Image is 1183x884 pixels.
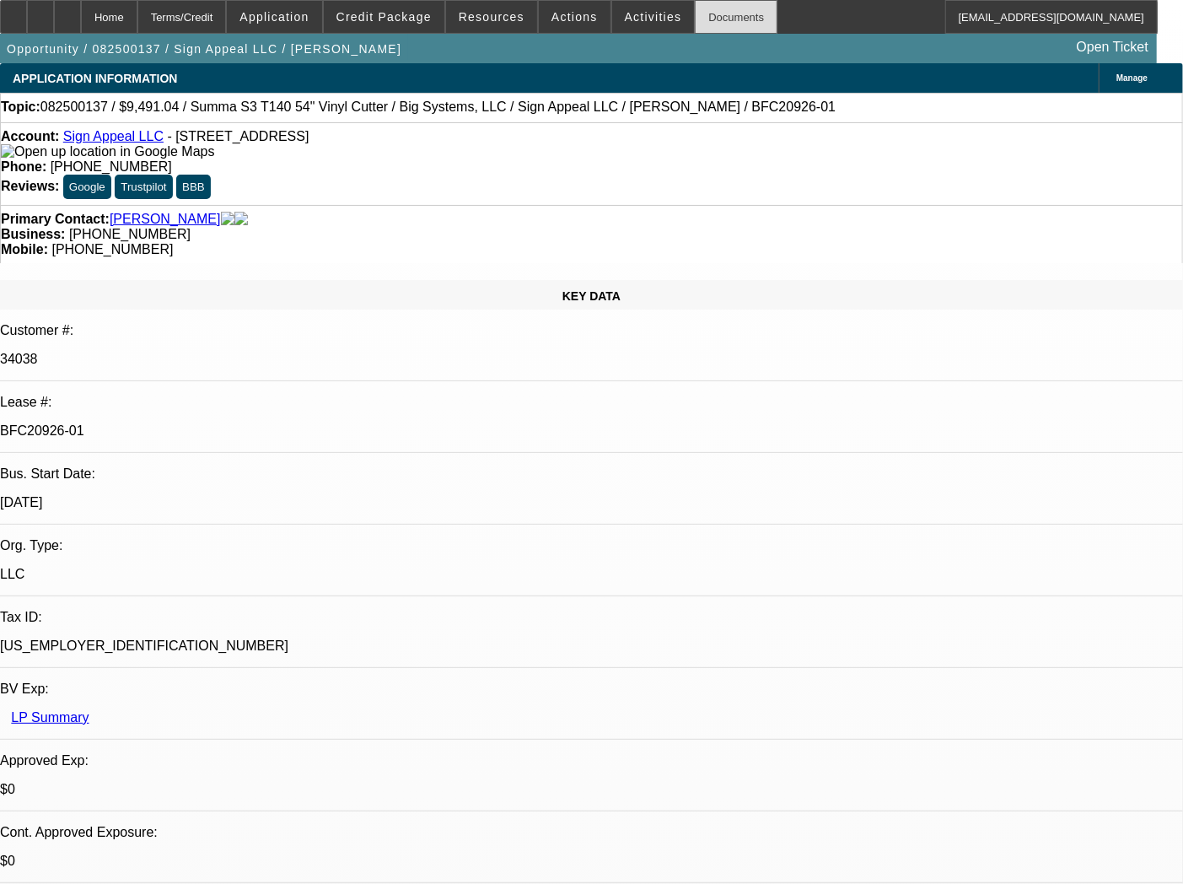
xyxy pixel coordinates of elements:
span: 082500137 / $9,491.04 / Summa S3 T140 54" Vinyl Cutter / Big Systems, LLC / Sign Appeal LLC / [PE... [40,100,836,115]
button: Application [227,1,321,33]
img: facebook-icon.png [221,212,234,227]
a: View Google Maps [1,144,214,159]
a: [PERSON_NAME] [110,212,221,227]
strong: Reviews: [1,179,59,193]
span: Credit Package [336,10,432,24]
span: [PHONE_NUMBER] [51,159,172,174]
span: Actions [551,10,598,24]
button: Activities [612,1,695,33]
strong: Phone: [1,159,46,174]
span: Manage [1116,73,1148,83]
button: Google [63,175,111,199]
button: Credit Package [324,1,444,33]
span: - [STREET_ADDRESS] [167,129,309,143]
a: Sign Appeal LLC [63,129,164,143]
strong: Topic: [1,100,40,115]
img: Open up location in Google Maps [1,144,214,159]
strong: Account: [1,129,59,143]
span: Resources [459,10,524,24]
a: LP Summary [11,710,89,725]
strong: Business: [1,227,65,241]
button: Resources [446,1,537,33]
strong: Primary Contact: [1,212,110,227]
span: Application [239,10,309,24]
span: APPLICATION INFORMATION [13,72,177,85]
a: Open Ticket [1070,33,1155,62]
span: Activities [625,10,682,24]
span: [PHONE_NUMBER] [51,242,173,256]
span: [PHONE_NUMBER] [69,227,191,241]
button: Actions [539,1,610,33]
span: Opportunity / 082500137 / Sign Appeal LLC / [PERSON_NAME] [7,42,401,56]
span: KEY DATA [562,289,621,303]
img: linkedin-icon.png [234,212,248,227]
button: Trustpilot [115,175,172,199]
strong: Mobile: [1,242,48,256]
button: BBB [176,175,211,199]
